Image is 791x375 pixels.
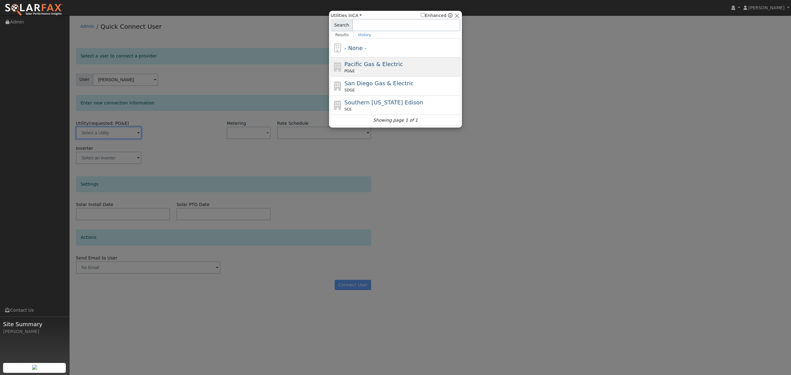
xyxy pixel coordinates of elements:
[352,13,362,18] a: CA
[331,19,353,31] span: Search
[421,13,425,17] input: Enhanced
[3,328,66,335] div: [PERSON_NAME]
[331,31,353,39] a: Results
[5,3,63,16] img: SolarFax
[3,320,66,328] span: Site Summary
[345,80,414,86] span: San Diego Gas & Electric
[353,31,376,39] a: History
[345,87,355,93] span: SDGE
[421,12,452,19] span: Show enhanced providers
[331,12,362,19] span: Utilities in
[345,107,352,112] span: SCE
[345,68,355,74] span: PG&E
[32,365,37,370] img: retrieve
[748,5,785,10] span: [PERSON_NAME]
[345,99,423,106] span: Southern [US_STATE] Edison
[421,12,446,19] label: Enhanced
[448,13,452,18] a: Enhanced Providers
[345,45,366,51] span: - None -
[345,61,403,67] span: Pacific Gas & Electric
[373,117,418,124] i: Showing page 1 of 1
